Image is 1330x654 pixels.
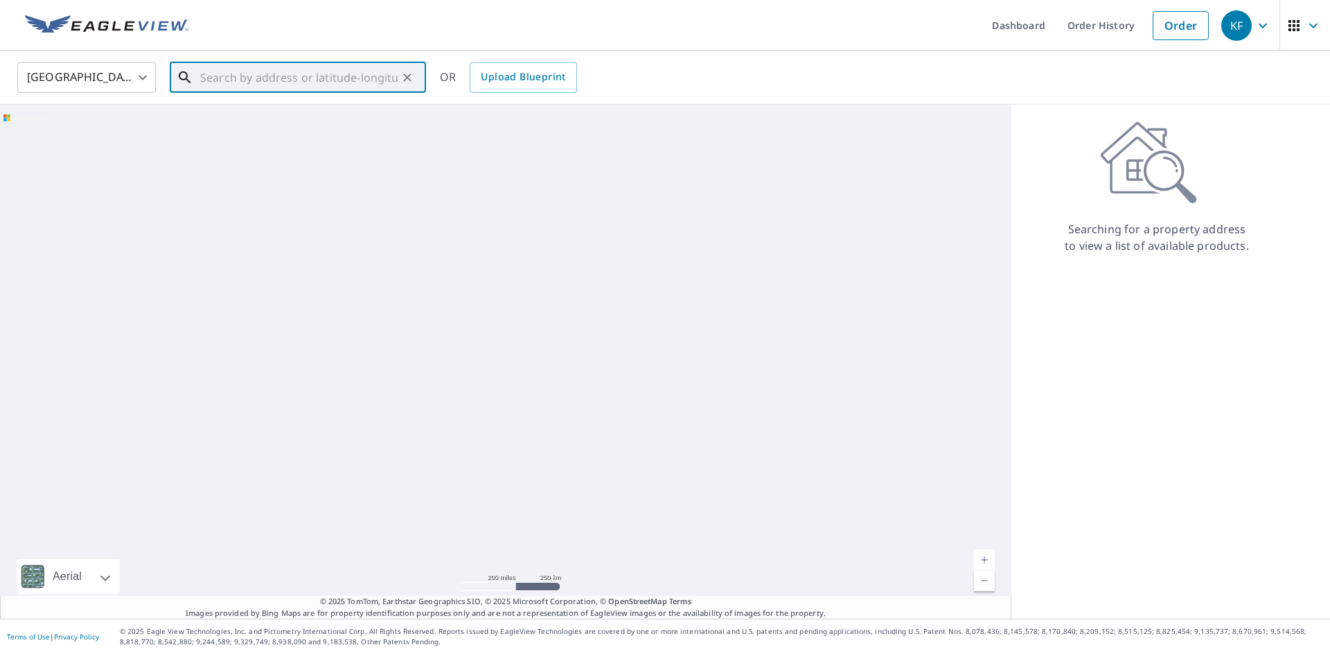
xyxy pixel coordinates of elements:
[470,62,576,93] a: Upload Blueprint
[1064,221,1250,254] p: Searching for a property address to view a list of available products.
[54,632,99,642] a: Privacy Policy
[669,596,692,606] a: Terms
[1221,10,1252,41] div: KF
[440,62,577,93] div: OR
[398,68,417,87] button: Clear
[120,626,1323,647] p: © 2025 Eagle View Technologies, Inc. and Pictometry International Corp. All Rights Reserved. Repo...
[25,15,188,36] img: EV Logo
[320,596,692,608] span: © 2025 TomTom, Earthstar Geographics SIO, © 2025 Microsoft Corporation, ©
[608,596,666,606] a: OpenStreetMap
[7,632,50,642] a: Terms of Use
[974,549,995,570] a: Current Level 5, Zoom In
[1153,11,1209,40] a: Order
[200,58,398,97] input: Search by address or latitude-longitude
[481,69,565,86] span: Upload Blueprint
[48,559,86,594] div: Aerial
[7,633,99,641] p: |
[17,559,120,594] div: Aerial
[17,58,156,97] div: [GEOGRAPHIC_DATA]
[974,570,995,591] a: Current Level 5, Zoom Out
